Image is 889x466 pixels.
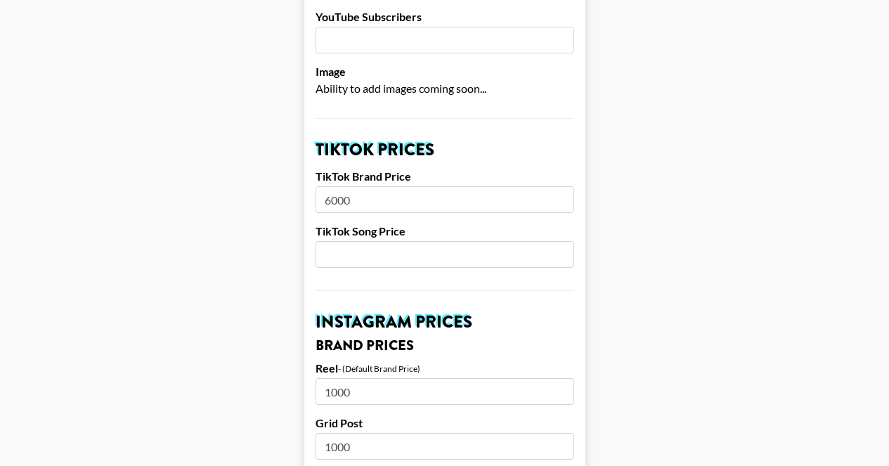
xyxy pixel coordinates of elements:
div: - (Default Brand Price) [338,363,420,374]
label: TikTok Brand Price [316,169,574,183]
h3: Brand Prices [316,339,574,353]
span: Ability to add images coming soon... [316,82,486,95]
label: Reel [316,361,338,375]
label: YouTube Subscribers [316,10,574,24]
label: Grid Post [316,416,574,430]
label: Image [316,65,574,79]
h2: Instagram Prices [316,313,574,330]
h2: TikTok Prices [316,141,574,158]
label: TikTok Song Price [316,224,574,238]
